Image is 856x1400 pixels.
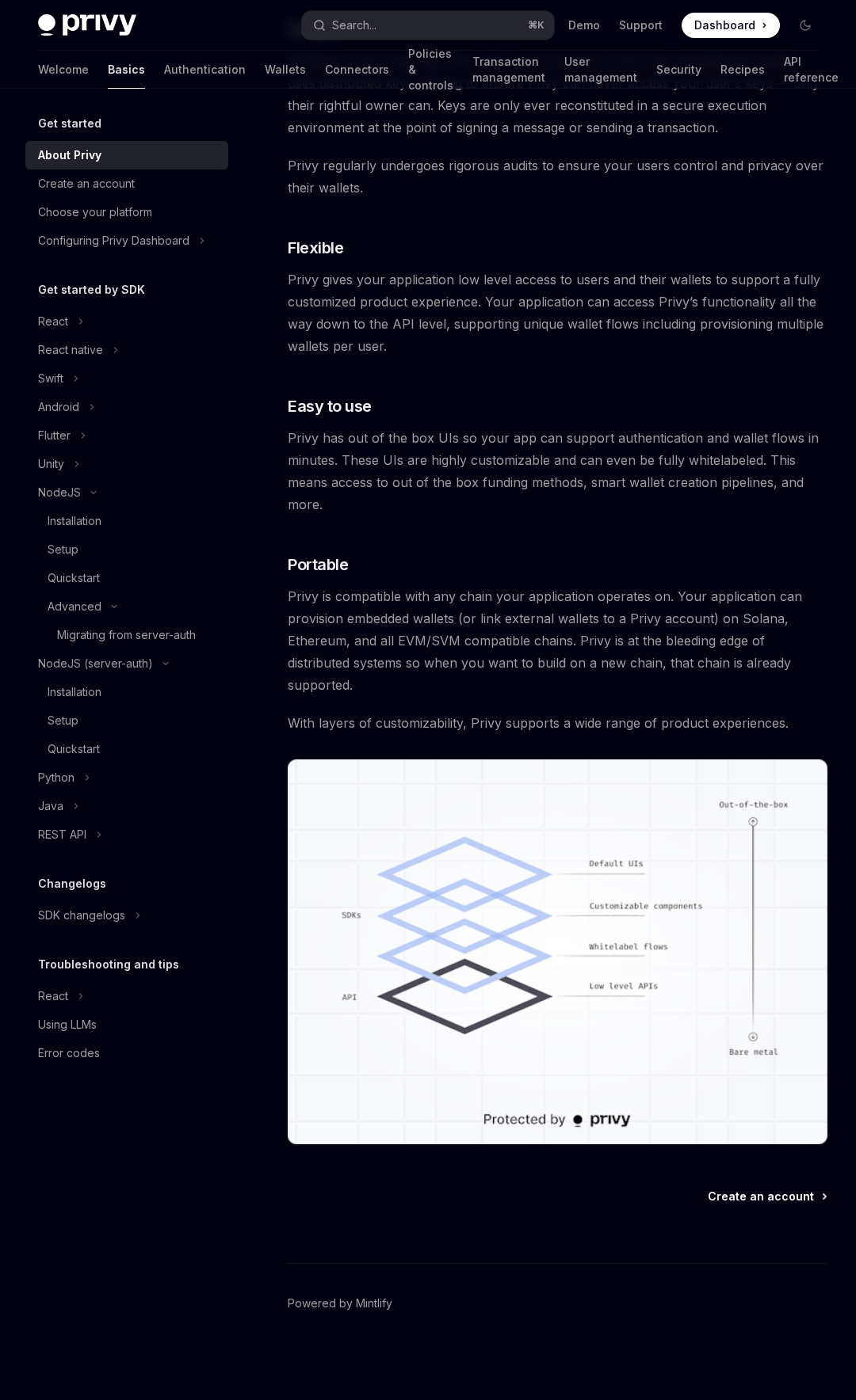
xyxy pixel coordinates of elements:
div: Quickstart [48,740,100,759]
div: React native [38,340,103,360]
img: dark logo [38,14,136,36]
div: Python [38,768,75,787]
span: Privy is compatible with any chain your application operates on. Your application can provision e... [288,585,827,696]
h5: Get started [38,114,101,133]
span: Flexible [288,237,343,259]
div: Migrating from server-auth [57,626,196,645]
div: Android [38,398,79,417]
button: Toggle dark mode [793,13,818,38]
div: Create an account [38,174,135,193]
a: Recipes [720,51,765,89]
div: Swift [38,369,63,388]
span: Dashboard [694,17,755,33]
div: Advanced [48,597,101,616]
a: Setup [25,535,228,564]
div: Configuring Privy Dashboard [38,231,189,250]
div: Flutter [38,426,71,445]
img: images/Customization.png [288,759,827,1144]
a: Transaction management [472,51,545,89]
a: Installation [25,507,228,535]
div: SDK changelogs [38,906,125,925]
span: Privy gives your application low level access to users and their wallets to support a fully custo... [288,268,827,357]
a: Quickstart [25,735,228,763]
button: Search...⌘K [302,11,553,40]
a: About Privy [25,141,228,169]
span: With layers of customizability, Privy supports a wide range of product experiences. [288,712,827,734]
a: Authentication [164,51,246,89]
div: React [38,312,68,331]
a: Wallets [265,51,306,89]
div: React [38,987,68,1006]
a: Migrating from server-auth [25,621,228,649]
span: ⌘ K [528,19,545,32]
div: Quickstart [48,569,100,588]
a: Choose your platform [25,198,228,226]
span: Nothing is more important than your user’s security. Privy’s key management system uses distribut... [288,50,827,139]
h5: Changelogs [38,874,106,893]
a: Error codes [25,1039,228,1067]
div: Using LLMs [38,1015,97,1034]
span: Privy regularly undergoes rigorous audits to ensure your users control and privacy over their wal... [288,154,827,199]
a: Create an account [708,1189,826,1204]
a: Quickstart [25,564,228,592]
div: NodeJS [38,483,81,502]
h5: Troubleshooting and tips [38,955,179,974]
a: Security [656,51,701,89]
a: Using LLMs [25,1010,228,1039]
a: API reference [784,51,839,89]
a: Installation [25,678,228,706]
a: Dashboard [682,13,780,38]
span: Portable [288,554,348,576]
a: Setup [25,706,228,735]
div: Choose your platform [38,203,152,222]
a: Create an account [25,169,228,198]
div: Java [38,797,63,816]
a: Policies & controls [408,51,453,89]
div: NodeJS (server-auth) [38,654,153,673]
a: User management [564,51,637,89]
div: Error codes [38,1044,100,1063]
a: Powered by Mintlify [288,1295,392,1311]
h5: Get started by SDK [38,280,145,299]
div: Installation [48,512,101,531]
div: Installation [48,683,101,702]
span: Easy to use [288,395,372,417]
a: Welcome [38,51,89,89]
span: Privy has out of the box UIs so your app can support authentication and wallet flows in minutes. ... [288,427,827,515]
div: REST API [38,825,86,844]
div: Setup [48,540,78,559]
a: Connectors [325,51,389,89]
a: Basics [108,51,145,89]
div: About Privy [38,146,101,165]
div: Unity [38,455,64,474]
div: Setup [48,711,78,730]
a: Demo [568,17,600,33]
a: Support [619,17,663,33]
div: Search... [332,16,376,35]
span: Create an account [708,1189,814,1204]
